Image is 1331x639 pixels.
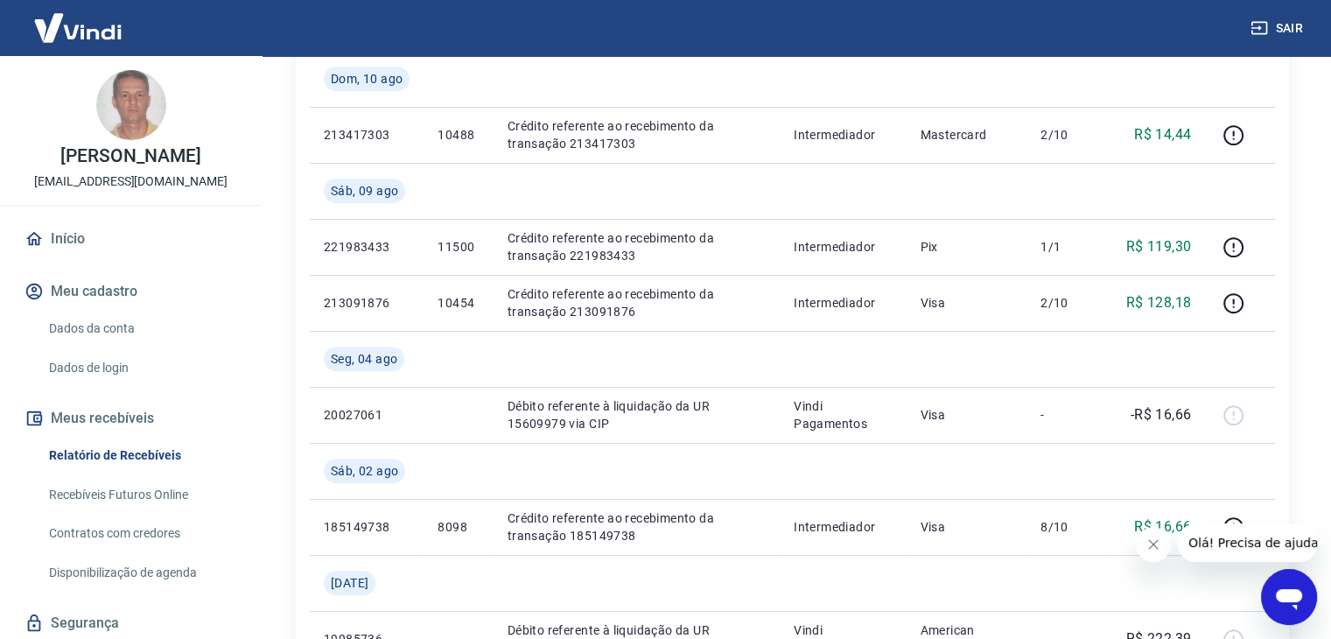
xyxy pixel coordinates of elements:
p: Visa [920,406,1012,424]
span: Olá! Precisa de ajuda? [11,12,147,26]
a: Recebíveis Futuros Online [42,477,241,513]
p: Mastercard [920,126,1012,144]
p: Intermediador [794,238,892,256]
button: Meu cadastro [21,272,241,311]
p: 8/10 [1040,518,1092,536]
p: 2/10 [1040,126,1092,144]
p: Visa [920,294,1012,312]
button: Sair [1247,12,1310,45]
p: Crédito referente ao recebimento da transação 213417303 [508,117,766,152]
a: Dados da conta [42,311,241,347]
p: - [1040,406,1092,424]
p: 8098 [438,518,479,536]
p: Crédito referente ao recebimento da transação 185149738 [508,509,766,544]
p: Vindi Pagamentos [794,397,892,432]
p: 221983433 [324,238,410,256]
p: [EMAIL_ADDRESS][DOMAIN_NAME] [34,172,228,191]
a: Relatório de Recebíveis [42,438,241,474]
p: 11500 [438,238,479,256]
a: Disponibilização de agenda [42,555,241,591]
button: Meus recebíveis [21,399,241,438]
img: Vindi [21,1,135,54]
iframe: Botão para abrir a janela de mensagens [1261,569,1317,625]
p: Visa [920,518,1012,536]
a: Início [21,220,241,258]
p: Intermediador [794,518,892,536]
p: Crédito referente ao recebimento da transação 213091876 [508,285,766,320]
p: 213417303 [324,126,410,144]
p: [PERSON_NAME] [60,147,200,165]
span: Sáb, 02 ago [331,462,398,480]
p: R$ 14,44 [1134,124,1191,145]
a: Dados de login [42,350,241,386]
p: Intermediador [794,294,892,312]
p: Crédito referente ao recebimento da transação 221983433 [508,229,766,264]
p: Intermediador [794,126,892,144]
p: 185149738 [324,518,410,536]
p: -R$ 16,66 [1131,404,1192,425]
p: 2/10 [1040,294,1092,312]
span: Sáb, 09 ago [331,182,398,200]
span: Dom, 10 ago [331,70,403,88]
p: R$ 128,18 [1126,292,1192,313]
iframe: Mensagem da empresa [1178,523,1317,562]
p: 10454 [438,294,479,312]
iframe: Fechar mensagem [1136,527,1171,562]
p: 10488 [438,126,479,144]
p: Débito referente à liquidação da UR 15609979 via CIP [508,397,766,432]
span: Seg, 04 ago [331,350,397,368]
p: R$ 16,66 [1134,516,1191,537]
span: [DATE] [331,574,368,592]
p: Pix [920,238,1012,256]
p: 20027061 [324,406,410,424]
img: ace7878d-ab73-4507-b469-bd8e06f0bafb.jpeg [96,70,166,140]
p: 1/1 [1040,238,1092,256]
p: 213091876 [324,294,410,312]
p: R$ 119,30 [1126,236,1192,257]
a: Contratos com credores [42,516,241,551]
